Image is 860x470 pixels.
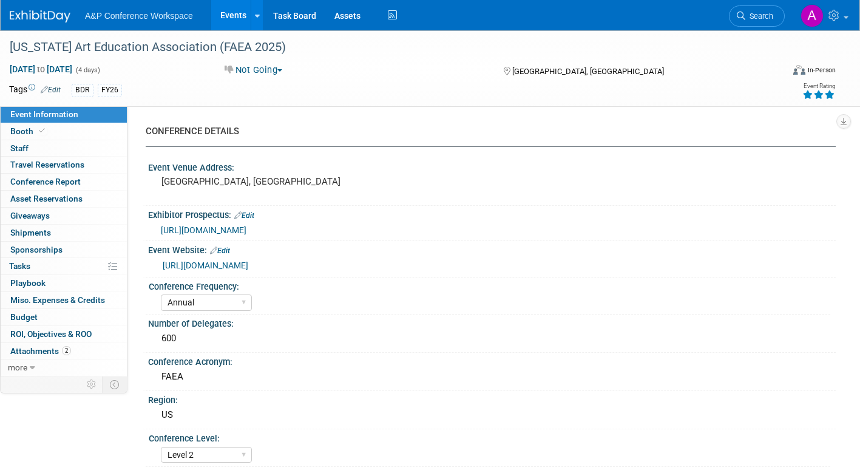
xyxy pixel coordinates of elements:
[807,66,836,75] div: In-Person
[10,160,84,169] span: Travel Reservations
[10,295,105,305] span: Misc. Expenses & Credits
[98,84,122,97] div: FY26
[81,376,103,392] td: Personalize Event Tab Strip
[146,125,827,138] div: CONFERENCE DETAILS
[157,406,827,424] div: US
[1,140,127,157] a: Staff
[1,174,127,190] a: Conference Report
[1,106,127,123] a: Event Information
[148,206,836,222] div: Exhibitor Prospectus:
[163,261,248,270] a: [URL][DOMAIN_NAME]
[10,126,47,136] span: Booth
[1,208,127,224] a: Giveaways
[10,228,51,237] span: Shipments
[1,258,127,274] a: Tasks
[5,36,765,58] div: [US_STATE] Art Education Association (FAEA 2025)
[148,315,836,330] div: Number of Delegates:
[149,278,830,293] div: Conference Frequency:
[713,63,836,81] div: Event Format
[1,343,127,359] a: Attachments2
[10,10,70,22] img: ExhibitDay
[149,429,830,444] div: Conference Level:
[9,64,73,75] span: [DATE] [DATE]
[802,83,835,89] div: Event Rating
[10,312,38,322] span: Budget
[1,309,127,325] a: Budget
[72,84,93,97] div: BDR
[1,191,127,207] a: Asset Reservations
[62,346,71,355] span: 2
[1,292,127,308] a: Misc. Expenses & Credits
[10,177,81,186] span: Conference Report
[9,83,61,97] td: Tags
[157,329,827,348] div: 600
[10,329,92,339] span: ROI, Objectives & ROO
[10,211,50,220] span: Giveaways
[234,211,254,220] a: Edit
[161,225,246,235] a: [URL][DOMAIN_NAME]
[1,359,127,376] a: more
[41,86,61,94] a: Edit
[512,67,664,76] span: [GEOGRAPHIC_DATA], [GEOGRAPHIC_DATA]
[729,5,785,27] a: Search
[148,158,836,174] div: Event Venue Address:
[745,12,773,21] span: Search
[148,353,836,368] div: Conference Acronym:
[75,66,100,74] span: (4 days)
[157,367,827,386] div: FAEA
[10,245,63,254] span: Sponsorships
[1,123,127,140] a: Booth
[10,194,83,203] span: Asset Reservations
[85,11,193,21] span: A&P Conference Workspace
[210,247,230,255] a: Edit
[148,241,836,257] div: Event Website:
[1,242,127,258] a: Sponsorships
[220,64,287,77] button: Not Going
[35,64,47,74] span: to
[10,109,78,119] span: Event Information
[103,376,127,392] td: Toggle Event Tabs
[793,65,805,75] img: Format-Inperson.png
[1,275,127,291] a: Playbook
[161,176,421,187] pre: [GEOGRAPHIC_DATA], [GEOGRAPHIC_DATA]
[10,143,29,153] span: Staff
[1,225,127,241] a: Shipments
[10,346,71,356] span: Attachments
[39,128,45,134] i: Booth reservation complete
[148,391,836,406] div: Region:
[1,326,127,342] a: ROI, Objectives & ROO
[1,157,127,173] a: Travel Reservations
[801,4,824,27] img: Amanda Oney
[9,261,30,271] span: Tasks
[8,363,27,372] span: more
[10,278,46,288] span: Playbook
